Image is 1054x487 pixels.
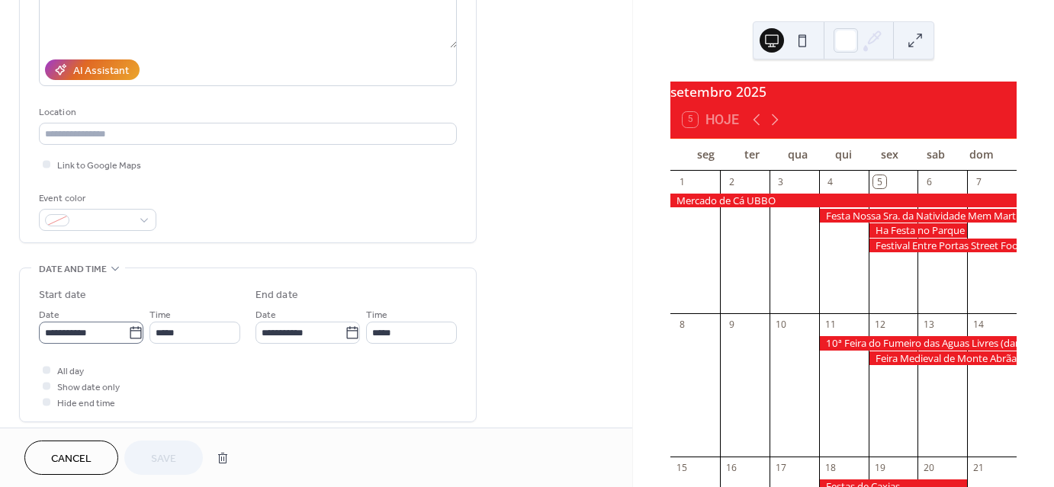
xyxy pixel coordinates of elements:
div: 2 [725,175,738,188]
span: Date [255,307,276,323]
span: Show date only [57,380,120,396]
div: 20 [923,461,936,474]
span: Time [149,307,171,323]
div: Ha Festa no Parque 6 bandas de tributo [869,223,968,237]
button: Cancel [24,441,118,475]
div: Event color [39,191,153,207]
div: 13 [923,319,936,332]
div: Location [39,104,454,120]
div: 12 [873,319,886,332]
span: All day [57,364,84,380]
div: Feira Medieval de Monte Abrãao [869,351,1017,365]
div: 10 [774,319,787,332]
div: 7 [972,175,985,188]
span: Hide end time [57,396,115,412]
div: 16 [725,461,738,474]
div: seg [683,139,728,170]
div: qui [821,139,866,170]
span: Date [39,307,59,323]
div: sex [866,139,912,170]
div: qua [775,139,821,170]
div: Festival Entre Portas Street Food e artesanato [869,239,1017,252]
div: Festa Nossa Sra. da Natividade Mem Martins [819,209,1017,223]
div: 18 [824,461,837,474]
div: 14 [972,319,985,332]
div: 17 [774,461,787,474]
div: setembro 2025 [670,82,1017,101]
div: AI Assistant [73,63,129,79]
span: Link to Google Maps [57,158,141,174]
button: AI Assistant [45,59,140,80]
div: 5 [873,175,886,188]
div: 10ª Feira do Fumeiro das Aguas Livres (damaia) [819,336,1017,350]
div: 9 [725,319,738,332]
div: End date [255,287,298,303]
div: 3 [774,175,787,188]
div: 4 [824,175,837,188]
div: 6 [923,175,936,188]
span: Date and time [39,261,107,277]
div: 11 [824,319,837,332]
div: 15 [676,461,689,474]
div: Mercado de Cá UBBO [670,194,1017,207]
div: sab [912,139,958,170]
div: dom [959,139,1004,170]
div: 8 [676,319,689,332]
span: Cancel [51,451,92,467]
span: Time [366,307,387,323]
div: 1 [676,175,689,188]
div: 19 [873,461,886,474]
div: ter [728,139,774,170]
div: 21 [972,461,985,474]
div: Start date [39,287,86,303]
